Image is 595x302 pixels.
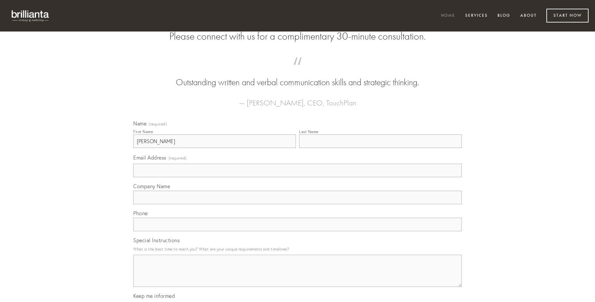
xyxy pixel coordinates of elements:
a: Services [461,11,492,21]
blockquote: Outstanding written and verbal communication skills and strategic thinking. [144,64,451,89]
span: Special Instructions [133,237,180,243]
span: Company Name [133,183,170,189]
span: Phone [133,210,148,216]
div: First Name [133,129,153,134]
h2: Please connect with us for a complimentary 30-minute consultation. [133,30,462,42]
p: What is the best time to reach you? What are your unique requirements and timelines? [133,245,462,253]
a: About [516,11,541,21]
span: “ [144,64,451,76]
a: Home [437,11,459,21]
figcaption: — [PERSON_NAME], CEO, TouchPlan [144,89,451,109]
span: Email Address [133,154,166,161]
span: Name [133,120,146,127]
img: brillianta - research, strategy, marketing [6,6,55,25]
span: Keep me informed [133,293,175,299]
span: (required) [149,122,167,126]
span: (required) [169,154,187,162]
a: Start Now [546,9,589,23]
a: Blog [493,11,515,21]
div: Last Name [299,129,318,134]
